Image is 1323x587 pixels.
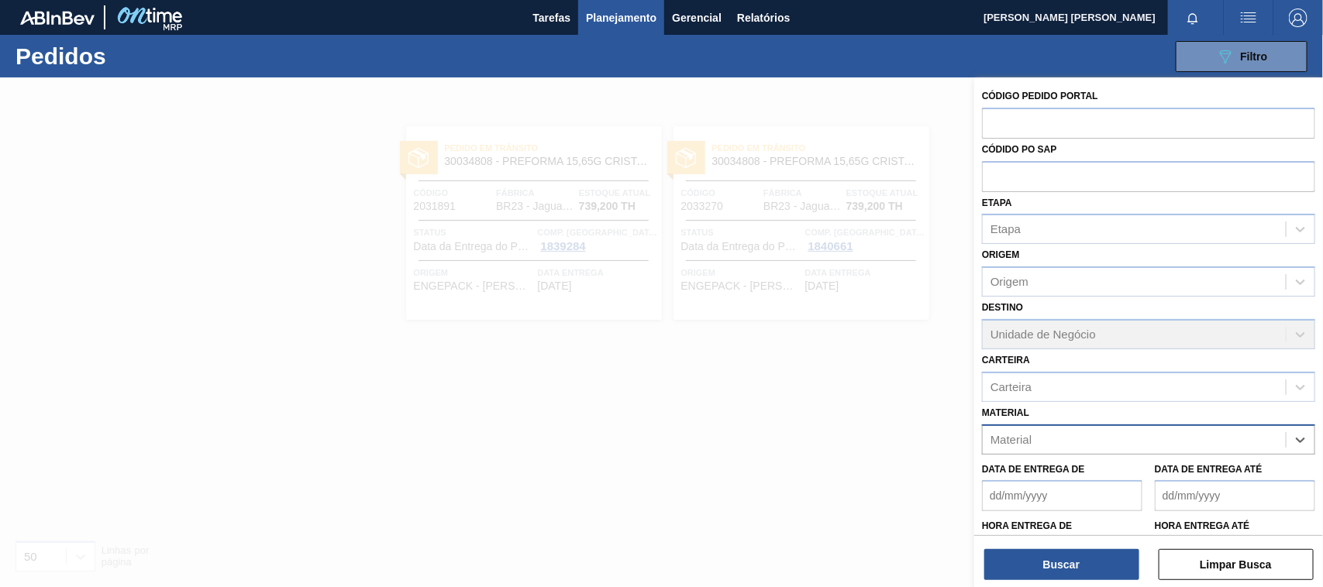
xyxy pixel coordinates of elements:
img: userActions [1239,9,1258,27]
span: Planejamento [586,9,656,27]
span: Filtro [1241,50,1268,63]
button: Notificações [1168,7,1218,29]
h1: Pedidos [16,47,243,65]
div: Carteira [991,380,1032,393]
span: Gerencial [672,9,722,27]
div: Origem [991,276,1028,289]
label: Etapa [982,197,1012,208]
input: dd/mm/yyyy [982,480,1142,511]
span: Relatórios [737,9,790,27]
label: Carteira [982,355,1030,366]
div: Material [991,433,1032,446]
label: Hora entrega de [982,515,1142,537]
label: Material [982,407,1029,418]
label: Códido PO SAP [982,144,1057,155]
div: Etapa [991,223,1021,236]
label: Data de Entrega até [1155,464,1263,475]
input: dd/mm/yyyy [1155,480,1315,511]
span: Tarefas [532,9,570,27]
label: Hora entrega até [1155,515,1315,537]
label: Origem [982,249,1020,260]
label: Data de Entrega de [982,464,1085,475]
img: Logout [1289,9,1307,27]
label: Código Pedido Portal [982,91,1098,101]
button: Filtro [1176,41,1307,72]
img: TNhmsLtSVTkK8tSr43FrP2fwEKptu5GPRR3wAAAABJRU5ErkJggg== [20,11,95,25]
label: Destino [982,302,1023,313]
